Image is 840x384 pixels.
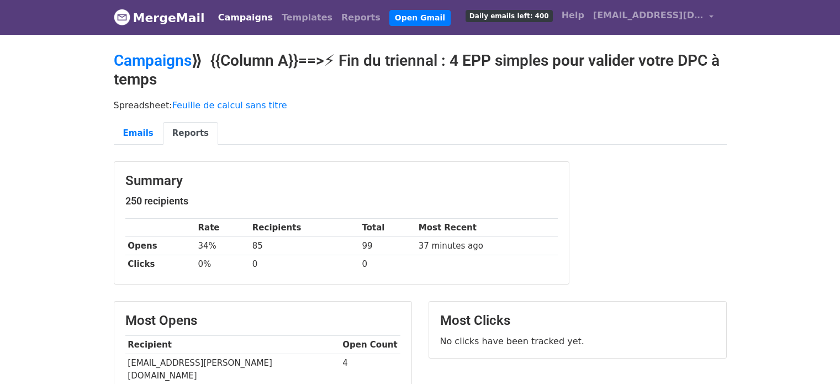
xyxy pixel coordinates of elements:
[125,255,196,273] th: Clicks
[461,4,557,27] a: Daily emails left: 400
[389,10,451,26] a: Open Gmail
[125,173,558,189] h3: Summary
[125,237,196,255] th: Opens
[125,195,558,207] h5: 250 recipients
[360,219,416,237] th: Total
[114,6,205,29] a: MergeMail
[416,237,558,255] td: 37 minutes ago
[340,336,400,354] th: Open Count
[196,237,250,255] td: 34%
[416,219,558,237] th: Most Recent
[114,122,163,145] a: Emails
[250,237,360,255] td: 85
[114,99,727,111] p: Spreadsheet:
[589,4,718,30] a: [EMAIL_ADDRESS][DOMAIN_NAME]
[163,122,218,145] a: Reports
[250,219,360,237] th: Recipients
[466,10,553,22] span: Daily emails left: 400
[196,219,250,237] th: Rate
[440,335,715,347] p: No clicks have been tracked yet.
[196,255,250,273] td: 0%
[785,331,840,384] iframe: Chat Widget
[114,51,727,88] h2: ⟫ {{Column A}}==>⚡ Fin du triennal : 4 EPP simples pour valider votre DPC à temps
[114,9,130,25] img: MergeMail logo
[277,7,337,29] a: Templates
[557,4,589,27] a: Help
[125,313,400,329] h3: Most Opens
[440,313,715,329] h3: Most Clicks
[593,9,704,22] span: [EMAIL_ADDRESS][DOMAIN_NAME]
[114,51,192,70] a: Campaigns
[360,255,416,273] td: 0
[172,100,287,111] a: Feuille de calcul sans titre
[214,7,277,29] a: Campaigns
[125,336,340,354] th: Recipient
[360,237,416,255] td: 99
[785,331,840,384] div: Widget de chat
[337,7,385,29] a: Reports
[250,255,360,273] td: 0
